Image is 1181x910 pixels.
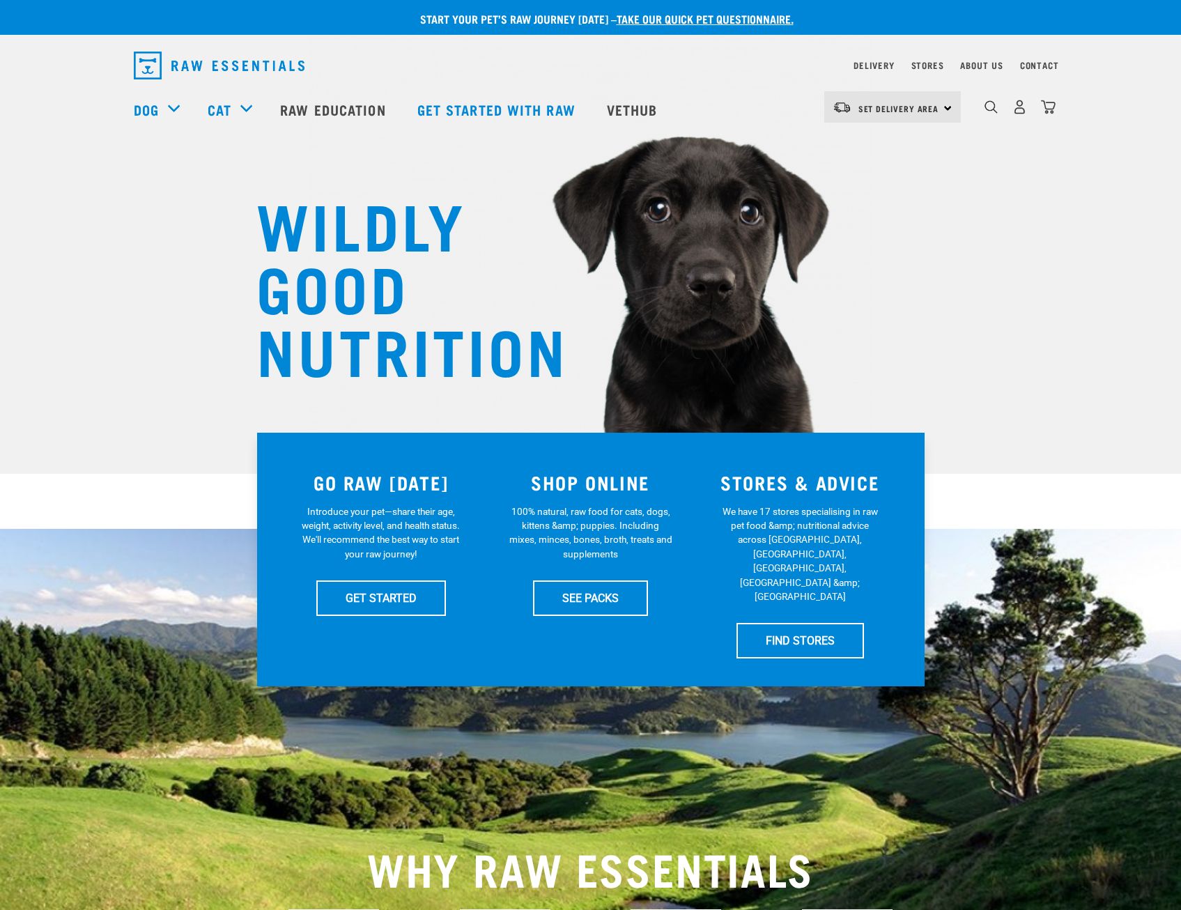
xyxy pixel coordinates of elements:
[960,63,1003,68] a: About Us
[494,472,687,493] h3: SHOP ONLINE
[593,82,675,137] a: Vethub
[403,82,593,137] a: Get started with Raw
[1020,63,1059,68] a: Contact
[911,63,944,68] a: Stores
[833,101,851,114] img: van-moving.png
[256,192,535,380] h1: WILDLY GOOD NUTRITION
[134,842,1048,893] h2: WHY RAW ESSENTIALS
[858,106,939,111] span: Set Delivery Area
[134,99,159,120] a: Dog
[617,15,794,22] a: take our quick pet questionnaire.
[123,46,1059,85] nav: dropdown navigation
[134,52,304,79] img: Raw Essentials Logo
[208,99,231,120] a: Cat
[985,100,998,114] img: home-icon-1@2x.png
[285,472,478,493] h3: GO RAW [DATE]
[509,504,672,562] p: 100% natural, raw food for cats, dogs, kittens &amp; puppies. Including mixes, minces, bones, bro...
[704,472,897,493] h3: STORES & ADVICE
[736,623,864,658] a: FIND STORES
[854,63,894,68] a: Delivery
[266,82,403,137] a: Raw Education
[316,580,446,615] a: GET STARTED
[1041,100,1056,114] img: home-icon@2x.png
[718,504,882,604] p: We have 17 stores specialising in raw pet food &amp; nutritional advice across [GEOGRAPHIC_DATA],...
[299,504,463,562] p: Introduce your pet—share their age, weight, activity level, and health status. We'll recommend th...
[1012,100,1027,114] img: user.png
[533,580,648,615] a: SEE PACKS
